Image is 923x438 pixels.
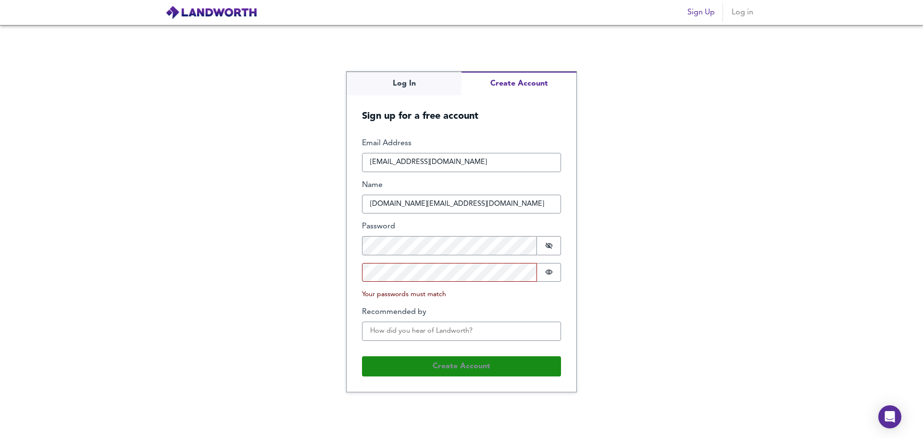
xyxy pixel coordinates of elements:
input: How can we reach you? [362,153,561,172]
span: Sign Up [687,6,715,19]
h5: Sign up for a free account [347,95,576,123]
button: Create Account [461,72,576,95]
div: Open Intercom Messenger [878,405,901,428]
button: Create Account [362,356,561,376]
label: Name [362,180,561,191]
label: Password [362,221,561,232]
label: Recommended by [362,307,561,318]
img: logo [165,5,257,20]
button: Show password [537,263,561,282]
span: Log in [731,6,754,19]
button: Log In [347,72,461,95]
input: What should we call you? [362,195,561,214]
label: Email Address [362,138,561,149]
input: How did you hear of Landworth? [362,322,561,341]
button: Sign Up [684,3,719,22]
p: Your passwords must match [362,289,561,299]
button: Show password [537,236,561,255]
button: Log in [727,3,758,22]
